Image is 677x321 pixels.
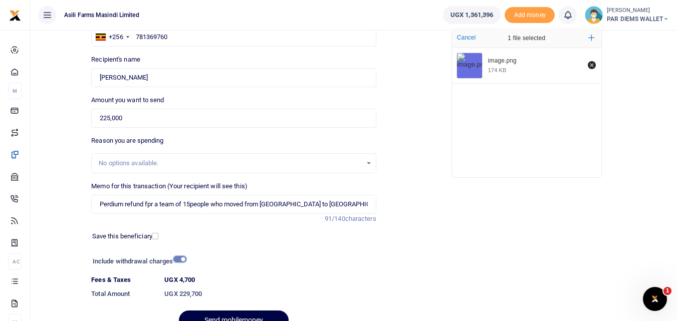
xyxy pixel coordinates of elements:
label: Amount you want to send [91,95,164,105]
input: Enter extra information [91,195,376,214]
label: Reason you are spending [91,136,163,146]
h6: UGX 229,700 [164,290,376,298]
input: Enter phone number [91,28,376,47]
li: Ac [8,253,22,270]
h6: Include withdrawal charges [93,257,182,265]
span: PAR DIEMS WALLET [607,15,669,24]
label: Save this beneficiary [92,231,152,241]
li: Wallet ballance [439,6,505,24]
a: profile-user [PERSON_NAME] PAR DIEMS WALLET [585,6,669,24]
div: 1 file selected [484,28,569,48]
img: image.png [457,53,482,78]
dt: Fees & Taxes [87,275,160,285]
a: logo-small logo-large logo-large [9,11,21,19]
img: logo-small [9,10,21,22]
div: image.png [488,57,582,65]
a: UGX 1,361,396 [443,6,501,24]
div: +256 [109,32,123,42]
div: No options available. [99,158,361,168]
a: Add money [505,11,555,18]
label: Recipient's name [91,55,140,65]
span: Add money [505,7,555,24]
span: 91/140 [325,215,345,222]
button: Remove file [586,60,597,71]
h6: Total Amount [91,290,156,298]
li: M [8,83,22,99]
input: UGX [91,109,376,128]
div: File Uploader [452,28,602,178]
div: 174 KB [488,67,507,74]
iframe: Intercom live chat [643,287,667,311]
div: Uganda: +256 [92,28,132,46]
span: characters [345,215,376,222]
button: Add more files [584,31,599,45]
label: Memo for this transaction (Your recipient will see this) [91,181,248,191]
span: Asili Farms Masindi Limited [60,11,143,20]
span: 1 [663,287,671,295]
button: Cancel [454,31,479,44]
input: Loading name... [91,68,376,87]
small: [PERSON_NAME] [607,7,669,15]
span: UGX 1,361,396 [450,10,493,20]
li: Toup your wallet [505,7,555,24]
img: profile-user [585,6,603,24]
label: UGX 4,700 [164,275,195,285]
